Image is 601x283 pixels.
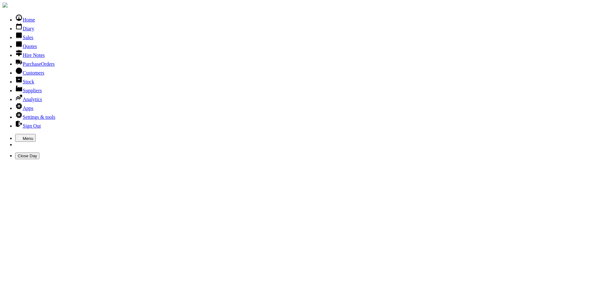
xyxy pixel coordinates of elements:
[3,3,8,8] img: companylogo.jpg
[15,123,41,129] a: Sign Out
[15,61,55,67] a: PurchaseOrders
[15,17,35,22] a: Home
[15,105,33,111] a: Apps
[15,85,598,93] li: Suppliers
[15,52,45,58] a: Hire Notes
[15,76,598,85] li: Stock
[15,79,34,84] a: Stock
[15,114,55,120] a: Settings & tools
[15,134,36,142] button: Menu
[15,44,37,49] a: Quotes
[15,88,42,93] a: Suppliers
[15,153,39,159] button: Close Day
[15,70,44,75] a: Customers
[15,49,598,58] li: Hire Notes
[15,26,34,31] a: Diary
[15,35,33,40] a: Sales
[15,97,42,102] a: Analytics
[15,32,598,40] li: Sales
